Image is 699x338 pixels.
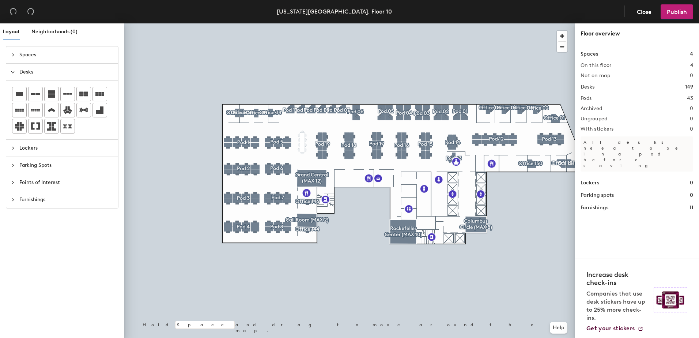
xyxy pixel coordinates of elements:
[11,180,15,185] span: collapsed
[581,95,592,101] h2: Pods
[581,126,614,132] h2: With stickers
[19,64,114,80] span: Desks
[277,7,392,16] div: [US_STATE][GEOGRAPHIC_DATA], Floor 10
[19,174,114,191] span: Points of Interest
[689,204,693,212] h1: 11
[581,116,608,122] h2: Ungrouped
[581,50,598,58] h1: Spaces
[581,63,612,68] h2: On this floor
[581,73,610,79] h2: Not on map
[19,157,114,174] span: Parking Spots
[631,4,658,19] button: Close
[11,163,15,168] span: collapsed
[687,95,693,101] h2: 43
[690,116,693,122] h2: 0
[581,29,693,38] div: Floor overview
[581,179,599,187] h1: Lockers
[690,179,693,187] h1: 0
[661,4,693,19] button: Publish
[637,8,651,15] span: Close
[690,191,693,199] h1: 0
[23,4,38,19] button: Redo (⌘ + ⇧ + Z)
[581,204,608,212] h1: Furnishings
[586,325,635,332] span: Get your stickers
[31,29,78,35] span: Neighborhoods (0)
[685,83,693,91] h1: 149
[586,290,649,322] p: Companies that use desk stickers have up to 25% more check-ins.
[11,146,15,150] span: collapsed
[690,73,693,79] h2: 0
[586,325,643,332] a: Get your stickers
[586,271,649,287] h4: Increase desk check-ins
[11,198,15,202] span: collapsed
[550,322,567,334] button: Help
[3,29,20,35] span: Layout
[690,63,693,68] h2: 4
[11,70,15,74] span: expanded
[19,140,114,157] span: Lockers
[690,126,693,132] h2: 0
[6,4,20,19] button: Undo (⌘ + Z)
[581,106,602,112] h2: Archived
[19,191,114,208] span: Furnishings
[690,106,693,112] h2: 0
[19,46,114,63] span: Spaces
[581,83,594,91] h1: Desks
[581,136,693,172] p: All desks need to be in a pod before saving
[11,53,15,57] span: collapsed
[690,50,693,58] h1: 4
[581,191,614,199] h1: Parking spots
[654,288,687,312] img: Sticker logo
[667,8,687,15] span: Publish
